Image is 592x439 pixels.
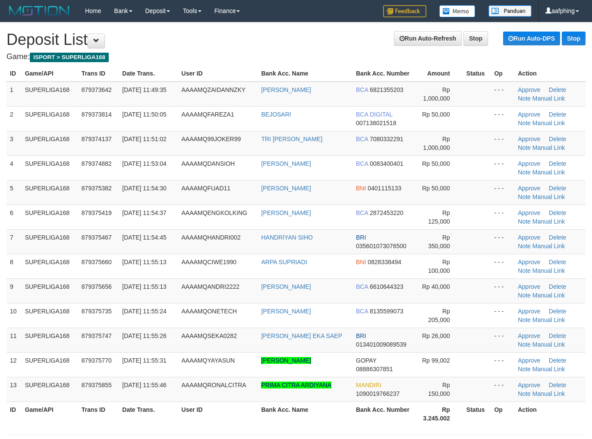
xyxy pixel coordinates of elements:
[6,66,22,82] th: ID
[549,259,566,265] a: Delete
[532,169,565,176] a: Manual Link
[518,357,540,364] a: Approve
[549,382,566,388] a: Delete
[518,144,531,151] a: Note
[22,377,78,401] td: SUPERLIGA168
[549,136,566,142] a: Delete
[122,209,166,216] span: [DATE] 11:54:37
[518,218,531,225] a: Note
[22,401,78,426] th: Game/API
[518,136,540,142] a: Approve
[6,31,586,48] h1: Deposit List
[356,160,368,167] span: BCA
[22,106,78,131] td: SUPERLIGA168
[428,234,450,250] span: Rp 350,000
[518,234,540,241] a: Approve
[122,136,166,142] span: [DATE] 11:51:02
[6,155,22,180] td: 4
[22,180,78,205] td: SUPERLIGA168
[82,382,112,388] span: 879375855
[549,308,566,315] a: Delete
[549,185,566,192] a: Delete
[518,111,540,118] a: Approve
[491,352,514,377] td: - - -
[261,283,311,290] a: [PERSON_NAME]
[518,390,531,397] a: Note
[182,209,247,216] span: AAAAMQENGKOLKING
[532,218,565,225] a: Manual Link
[22,205,78,229] td: SUPERLIGA168
[122,332,166,339] span: [DATE] 11:55:26
[353,401,416,426] th: Bank Acc. Number
[6,254,22,278] td: 8
[78,66,119,82] th: Trans ID
[532,120,565,126] a: Manual Link
[439,5,475,17] img: Button%20Memo.svg
[22,278,78,303] td: SUPERLIGA168
[22,328,78,352] td: SUPERLIGA168
[549,86,566,93] a: Delete
[518,193,531,200] a: Note
[532,193,565,200] a: Manual Link
[22,303,78,328] td: SUPERLIGA168
[6,328,22,352] td: 11
[532,95,565,102] a: Manual Link
[182,332,237,339] span: AAAAMQSEKA0282
[82,136,112,142] span: 879374137
[356,308,368,315] span: BCA
[182,283,240,290] span: AAAAMQANDRI2222
[122,160,166,167] span: [DATE] 11:53:04
[422,185,450,192] span: Rp 50,000
[22,82,78,107] td: SUPERLIGA168
[82,332,112,339] span: 879375747
[370,308,403,315] span: 8135599073
[491,229,514,254] td: - - -
[518,308,540,315] a: Approve
[370,136,403,142] span: 7080332291
[261,332,342,339] a: [PERSON_NAME] EKA SAEP
[491,106,514,131] td: - - -
[6,106,22,131] td: 2
[30,53,109,62] span: ISPORT > SUPERLIGA168
[368,259,401,265] span: 0828338494
[122,234,166,241] span: [DATE] 11:54:45
[416,66,463,82] th: Amount
[518,382,540,388] a: Approve
[370,86,403,93] span: 6821355203
[518,120,531,126] a: Note
[370,209,403,216] span: 2872453220
[532,267,565,274] a: Manual Link
[122,111,166,118] span: [DATE] 11:50:05
[370,160,403,167] span: 0083400401
[261,209,311,216] a: [PERSON_NAME]
[518,209,540,216] a: Approve
[356,86,368,93] span: BCA
[518,86,540,93] a: Approve
[353,66,416,82] th: Bank Acc. Number
[518,259,540,265] a: Approve
[383,5,426,17] img: Feedback.jpg
[6,303,22,328] td: 10
[6,278,22,303] td: 9
[370,283,403,290] span: 6610644323
[491,131,514,155] td: - - -
[261,357,311,364] a: [PERSON_NAME]
[356,341,406,348] span: 013401009089539
[122,86,166,93] span: [DATE] 11:49:35
[463,66,491,82] th: Status
[491,278,514,303] td: - - -
[356,390,400,397] span: 1090019766237
[6,377,22,401] td: 13
[518,243,531,250] a: Note
[503,32,560,45] a: Run Auto-DPS
[488,5,532,17] img: panduan.png
[518,160,540,167] a: Approve
[82,185,112,192] span: 879375382
[356,332,366,339] span: BRI
[261,234,313,241] a: HANDRIYAN SIHO
[261,308,311,315] a: [PERSON_NAME]
[82,283,112,290] span: 879375656
[428,382,450,397] span: Rp 150,000
[22,254,78,278] td: SUPERLIGA168
[261,160,311,167] a: [PERSON_NAME]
